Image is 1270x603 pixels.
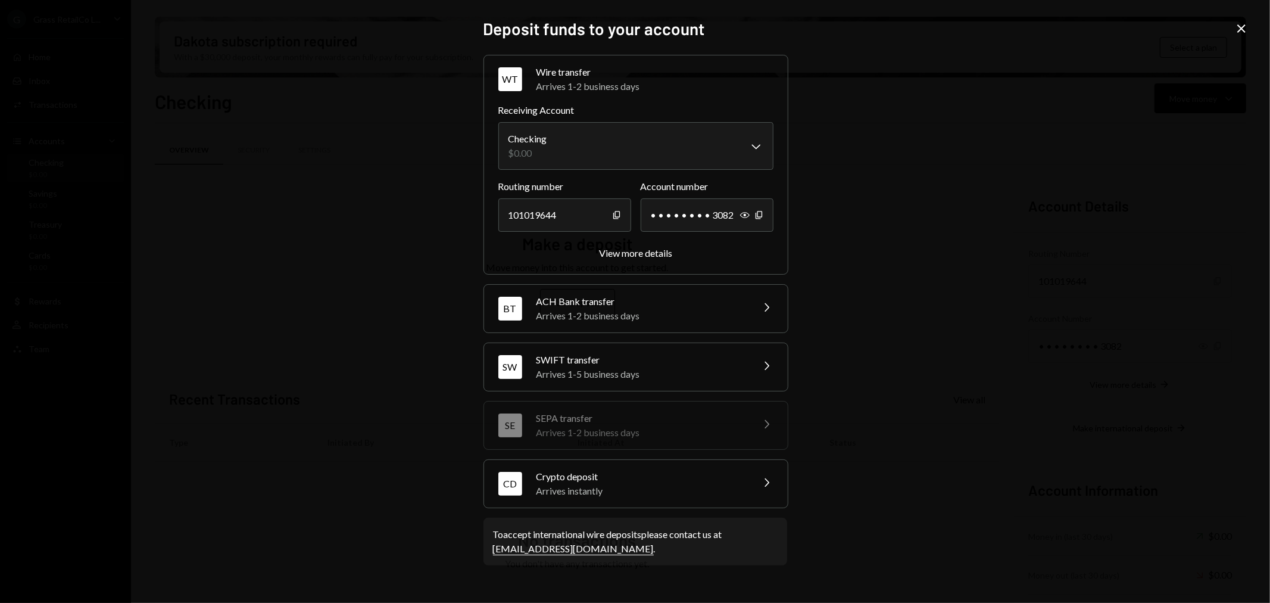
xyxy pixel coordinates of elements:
[498,67,522,91] div: WT
[484,55,788,103] button: WTWire transferArrives 1-2 business days
[536,294,745,309] div: ACH Bank transfer
[536,309,745,323] div: Arrives 1-2 business days
[498,297,522,321] div: BT
[498,103,773,117] label: Receiving Account
[599,247,672,259] div: View more details
[493,543,654,555] a: [EMAIL_ADDRESS][DOMAIN_NAME]
[536,353,745,367] div: SWIFT transfer
[536,65,773,79] div: Wire transfer
[498,198,631,232] div: 101019644
[536,470,745,484] div: Crypto deposit
[536,484,745,498] div: Arrives instantly
[599,247,672,260] button: View more details
[536,411,745,425] div: SEPA transfer
[536,367,745,381] div: Arrives 1-5 business days
[484,402,788,449] button: SESEPA transferArrives 1-2 business days
[536,425,745,440] div: Arrives 1-2 business days
[484,460,788,508] button: CDCrypto depositArrives instantly
[498,355,522,379] div: SW
[493,527,778,556] div: To accept international wire deposits please contact us at .
[641,179,773,194] label: Account number
[498,179,631,194] label: Routing number
[483,17,787,41] h2: Deposit funds to your account
[484,343,788,391] button: SWSWIFT transferArrives 1-5 business days
[484,285,788,332] button: BTACH Bank transferArrives 1-2 business days
[641,198,773,232] div: • • • • • • • • 3082
[498,472,522,496] div: CD
[536,79,773,94] div: Arrives 1-2 business days
[498,103,773,260] div: WTWire transferArrives 1-2 business days
[498,122,773,170] button: Receiving Account
[498,414,522,437] div: SE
